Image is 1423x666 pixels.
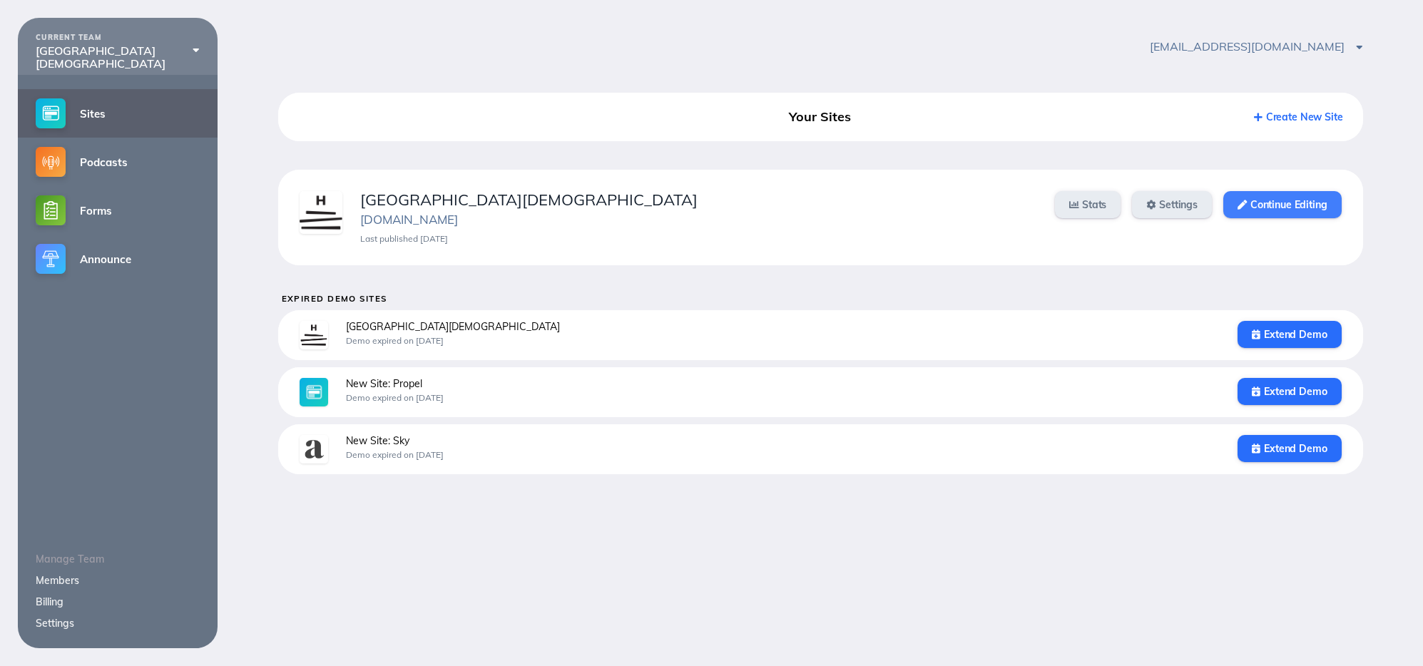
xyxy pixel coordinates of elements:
[36,595,63,608] a: Billing
[36,617,74,630] a: Settings
[346,336,1220,346] div: Demo expired on [DATE]
[346,378,1220,389] div: New Site: Propel
[360,234,1038,244] div: Last published [DATE]
[1238,435,1341,462] a: Extend Demo
[36,44,200,71] div: [GEOGRAPHIC_DATA][DEMOGRAPHIC_DATA]
[346,450,1220,460] div: Demo expired on [DATE]
[1238,378,1341,405] a: Extend Demo
[1254,111,1343,123] a: Create New Site
[36,553,104,565] span: Manage Team
[36,34,200,42] div: CURRENT TEAM
[18,186,218,235] a: Forms
[360,212,458,227] a: [DOMAIN_NAME]
[18,89,218,138] a: Sites
[346,321,1220,332] div: [GEOGRAPHIC_DATA][DEMOGRAPHIC_DATA]
[18,138,218,186] a: Podcasts
[36,195,66,225] img: forms-small@2x.png
[18,235,218,283] a: Announce
[1238,321,1341,348] a: Extend Demo
[346,393,1220,403] div: Demo expired on [DATE]
[1223,191,1341,218] a: Continue Editing
[36,98,66,128] img: sites-small@2x.png
[1150,39,1362,53] span: [EMAIL_ADDRESS][DOMAIN_NAME]
[300,378,328,406] img: sites-large@2x.jpg
[300,321,328,349] img: yi6qrzusiobb5tho.png
[646,104,994,130] div: Your Sites
[282,294,1363,303] h5: Expired Demo Sites
[300,435,328,463] img: 0n5e3kwwxbuc3jxm.jpg
[360,191,1038,209] div: [GEOGRAPHIC_DATA][DEMOGRAPHIC_DATA]
[1055,191,1121,218] a: Stats
[346,435,1220,446] div: New Site: Sky
[300,191,342,234] img: psqtb4ykltgfx2pd.png
[36,147,66,177] img: podcasts-small@2x.png
[36,244,66,274] img: announce-small@2x.png
[1132,191,1212,218] a: Settings
[36,574,79,587] a: Members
